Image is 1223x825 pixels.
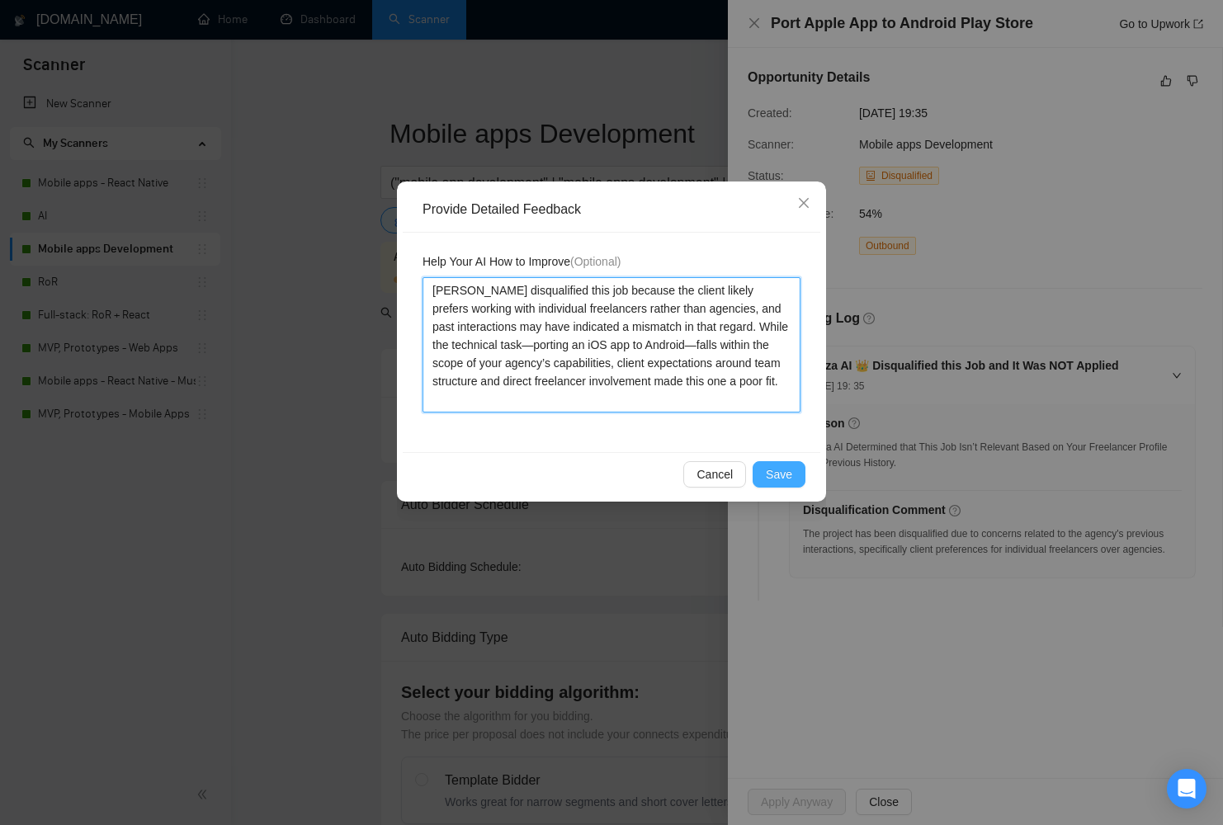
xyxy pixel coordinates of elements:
[753,461,805,488] button: Save
[781,181,826,226] button: Close
[423,277,800,412] textarea: [PERSON_NAME] disqualified this job because the client likely prefers working with individual fre...
[1167,769,1206,808] div: Open Intercom Messenger
[423,252,621,271] span: Help Your AI How to Improve
[683,461,746,488] button: Cancel
[570,255,621,268] span: (Optional)
[766,465,792,483] span: Save
[696,465,733,483] span: Cancel
[797,196,810,210] span: close
[423,200,812,219] div: Provide Detailed Feedback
